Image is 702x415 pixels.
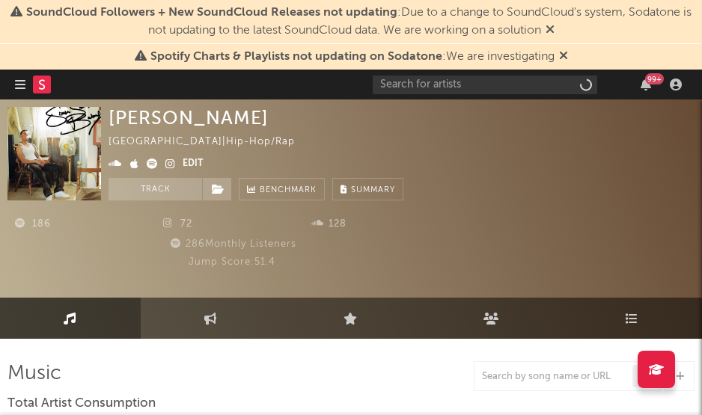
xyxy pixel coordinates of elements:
button: 99+ [641,79,651,90]
button: Summary [332,178,403,200]
span: 128 [311,219,347,229]
div: [GEOGRAPHIC_DATA] | Hip-Hop/Rap [109,133,312,151]
span: Dismiss [559,51,568,63]
span: Total Artist Consumption [7,395,156,413]
a: Benchmark [239,178,325,200]
input: Search for artists [373,76,597,94]
span: Dismiss [546,25,555,37]
span: Jump Score: 51.4 [189,257,275,267]
input: Search by song name or URL [474,371,632,383]
span: 286 Monthly Listeners [168,239,296,249]
span: 186 [15,219,51,229]
button: Edit [183,156,203,173]
span: : We are investigating [150,51,555,63]
div: 99 + [645,73,664,84]
button: Track [109,178,202,200]
span: 72 [163,219,192,229]
span: SoundCloud Followers + New SoundCloud Releases not updating [26,7,397,19]
div: [PERSON_NAME] [109,107,269,129]
span: Benchmark [260,182,317,200]
span: Spotify Charts & Playlists not updating on Sodatone [150,51,442,63]
span: : Due to a change to SoundCloud's system, Sodatone is not updating to the latest SoundCloud data.... [26,7,692,37]
span: Summary [351,186,395,194]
